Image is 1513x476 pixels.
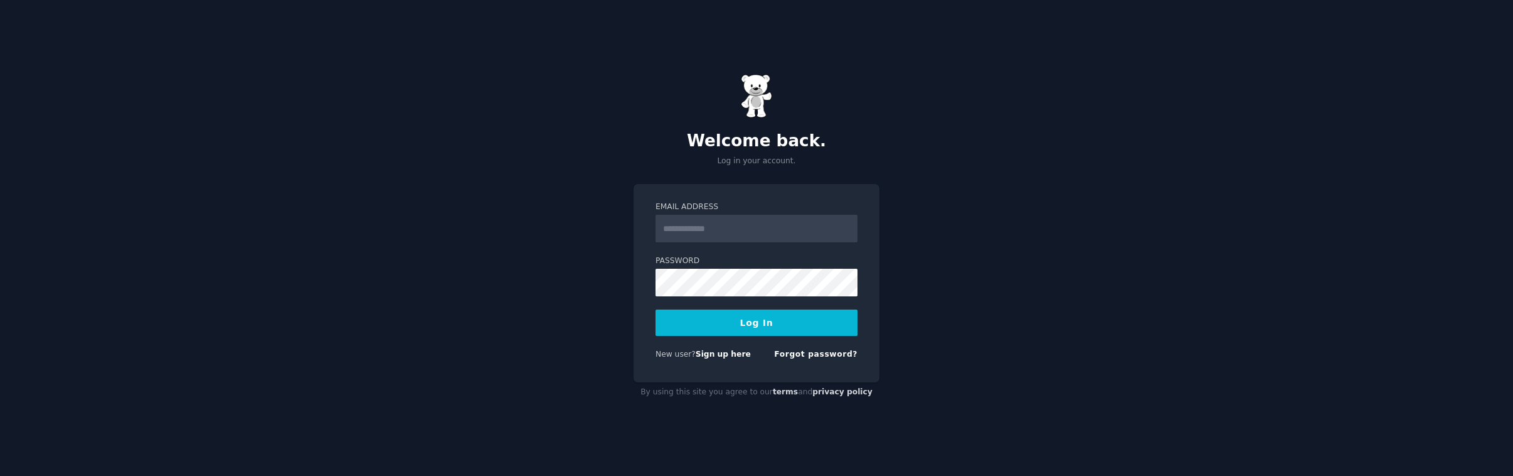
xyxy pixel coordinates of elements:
[656,310,857,336] button: Log In
[774,350,857,359] a: Forgot password?
[773,387,798,396] a: terms
[656,350,696,359] span: New user?
[696,350,751,359] a: Sign up here
[812,387,873,396] a: privacy policy
[634,382,879,403] div: By using this site you agree to our and
[656,202,857,213] label: Email Address
[656,256,857,267] label: Password
[634,156,879,167] p: Log in your account.
[741,74,772,118] img: Gummy Bear
[634,131,879,151] h2: Welcome back.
